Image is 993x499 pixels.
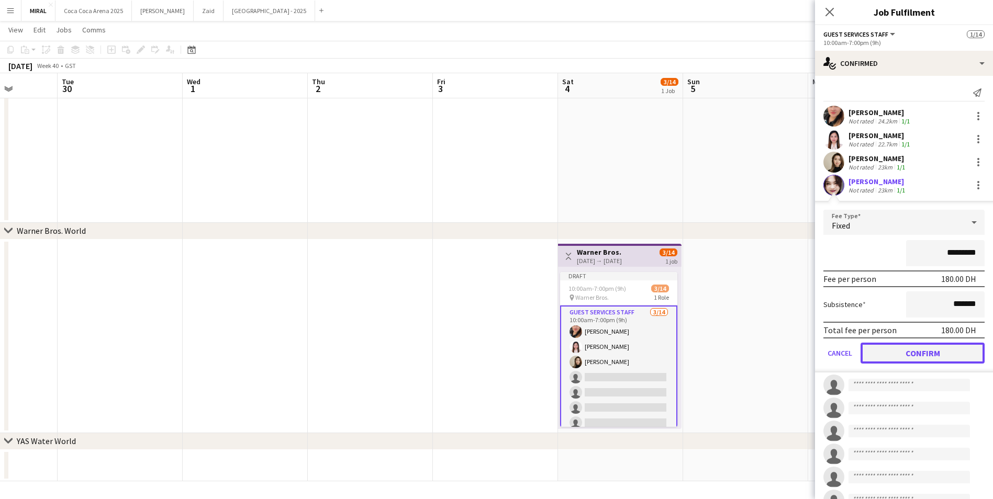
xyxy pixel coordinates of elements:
[823,325,897,335] div: Total fee per person
[187,77,200,86] span: Wed
[17,225,86,236] div: Warner Bros. World
[561,83,574,95] span: 4
[78,23,110,37] a: Comms
[897,186,905,194] app-skills-label: 1/1
[55,1,132,21] button: Coca Coca Arena 2025
[849,131,912,140] div: [PERSON_NAME]
[132,1,194,21] button: [PERSON_NAME]
[568,285,626,292] span: 10:00am-7:00pm (9h)
[849,177,907,186] div: [PERSON_NAME]
[29,23,50,37] a: Edit
[876,140,899,148] div: 22.7km
[310,83,325,95] span: 2
[56,25,72,35] span: Jobs
[65,62,76,70] div: GST
[876,163,895,171] div: 23km
[17,436,76,446] div: YAS Water World
[686,83,700,95] span: 5
[437,77,445,86] span: Fri
[52,23,76,37] a: Jobs
[823,30,888,38] span: Guest Services Staff
[35,62,61,70] span: Week 40
[436,83,445,95] span: 3
[312,77,325,86] span: Thu
[849,108,912,117] div: [PERSON_NAME]
[224,1,315,21] button: [GEOGRAPHIC_DATA] - 2025
[4,23,27,37] a: View
[560,272,677,427] app-job-card: Draft10:00am-7:00pm (9h)3/14 Warner Bros.1 RoleGuest Services Staff3/1410:00am-7:00pm (9h)[PERSON...
[823,300,866,309] label: Subsistence
[815,51,993,76] div: Confirmed
[60,83,74,95] span: 30
[687,77,700,86] span: Sun
[660,248,677,256] span: 3/14
[8,61,32,71] div: [DATE]
[897,163,905,171] app-skills-label: 1/1
[849,140,876,148] div: Not rated
[560,272,677,280] div: Draft
[901,117,910,125] app-skills-label: 1/1
[661,87,678,95] div: 1 Job
[194,1,224,21] button: Zaid
[823,343,856,364] button: Cancel
[185,83,200,95] span: 1
[823,39,985,47] div: 10:00am-7:00pm (9h)
[876,117,899,125] div: 24.2km
[823,30,897,38] button: Guest Services Staff
[861,343,985,364] button: Confirm
[849,186,876,194] div: Not rated
[82,25,106,35] span: Comms
[849,117,876,125] div: Not rated
[21,1,55,21] button: MIRAL
[967,30,985,38] span: 1/14
[823,274,876,284] div: Fee per person
[8,25,23,35] span: View
[562,77,574,86] span: Sat
[876,186,895,194] div: 23km
[815,5,993,19] h3: Job Fulfilment
[941,274,976,284] div: 180.00 DH
[901,140,910,148] app-skills-label: 1/1
[661,78,678,86] span: 3/14
[651,285,669,292] span: 3/14
[62,77,74,86] span: Tue
[654,293,669,301] span: 1 Role
[34,25,46,35] span: Edit
[832,220,850,231] span: Fixed
[575,293,609,301] span: Warner Bros.
[665,256,677,265] div: 1 job
[849,154,907,163] div: [PERSON_NAME]
[577,257,622,265] div: [DATE] → [DATE]
[849,163,876,171] div: Not rated
[577,247,622,257] h3: Warner Bros.
[941,325,976,335] div: 180.00 DH
[812,77,826,86] span: Mon
[811,83,826,95] span: 6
